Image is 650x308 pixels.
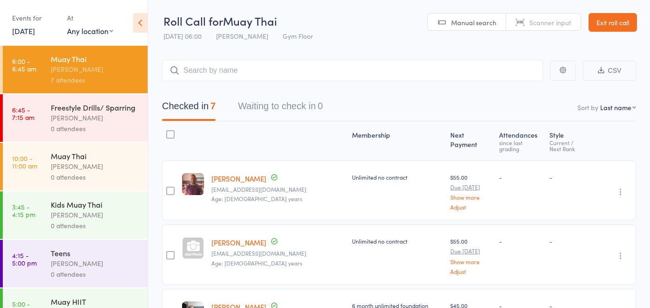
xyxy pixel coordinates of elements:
[238,96,323,121] button: Waiting to check in0
[450,268,491,274] a: Adjust
[450,204,491,210] a: Adjust
[182,173,204,195] img: image1718938153.png
[216,31,268,41] span: [PERSON_NAME]
[447,126,495,156] div: Next Payment
[211,238,266,247] a: [PERSON_NAME]
[51,161,140,172] div: [PERSON_NAME]
[12,10,58,26] div: Events for
[3,143,148,190] a: 10:00 -11:00 amMuay Thai[PERSON_NAME]0 attendees
[210,101,216,111] div: 7
[51,151,140,161] div: Muay Thai
[352,237,443,245] div: Unlimited no contract
[51,269,140,280] div: 0 attendees
[51,210,140,220] div: [PERSON_NAME]
[546,126,602,156] div: Style
[223,13,277,28] span: Muay Thai
[529,18,571,27] span: Scanner input
[499,237,542,245] div: -
[12,252,37,266] time: 4:15 - 5:00 pm
[12,57,36,72] time: 6:00 - 6:45 am
[163,13,223,28] span: Roll Call for
[211,250,345,257] small: avadusan@icloud.com
[499,173,542,181] div: -
[51,199,140,210] div: Kids Muay Thai
[450,173,491,210] div: $55.00
[51,112,140,123] div: [PERSON_NAME]
[450,248,491,254] small: Due [DATE]
[12,203,35,218] time: 3:45 - 4:15 pm
[211,259,302,267] span: Age: [DEMOGRAPHIC_DATA] years
[589,13,637,32] a: Exit roll call
[549,173,598,181] div: -
[348,126,447,156] div: Membership
[450,237,491,274] div: $55.00
[211,186,345,193] small: jonobarnes97@icloud.com
[549,140,598,152] div: Current / Next Rank
[51,258,140,269] div: [PERSON_NAME]
[495,126,546,156] div: Atten­dances
[51,220,140,231] div: 0 attendees
[283,31,313,41] span: Gym Floor
[51,248,140,258] div: Teens
[51,102,140,112] div: Freestyle Drills/ Sparring
[450,194,491,200] a: Show more
[67,10,113,26] div: At
[583,61,636,81] button: CSV
[51,75,140,85] div: 7 attendees
[211,195,302,203] span: Age: [DEMOGRAPHIC_DATA] years
[3,240,148,287] a: 4:15 -5:00 pmTeens[PERSON_NAME]0 attendees
[12,26,35,36] a: [DATE]
[450,259,491,265] a: Show more
[163,31,202,41] span: [DATE] 06:00
[600,103,631,112] div: Last name
[51,64,140,75] div: [PERSON_NAME]
[318,101,323,111] div: 0
[3,191,148,239] a: 3:45 -4:15 pmKids Muay Thai[PERSON_NAME]0 attendees
[451,18,496,27] span: Manual search
[450,184,491,190] small: Due [DATE]
[162,96,216,121] button: Checked in7
[12,154,37,169] time: 10:00 - 11:00 am
[352,173,443,181] div: Unlimited no contract
[51,172,140,182] div: 0 attendees
[549,237,598,245] div: -
[51,296,140,307] div: Muay HIIT
[499,140,542,152] div: since last grading
[211,174,266,183] a: [PERSON_NAME]
[3,94,148,142] a: 6:45 -7:15 amFreestyle Drills/ Sparring[PERSON_NAME]0 attendees
[577,103,598,112] label: Sort by
[162,60,543,81] input: Search by name
[3,46,148,93] a: 6:00 -6:45 amMuay Thai[PERSON_NAME]7 attendees
[51,54,140,64] div: Muay Thai
[12,106,34,121] time: 6:45 - 7:15 am
[67,26,113,36] div: Any location
[51,123,140,134] div: 0 attendees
